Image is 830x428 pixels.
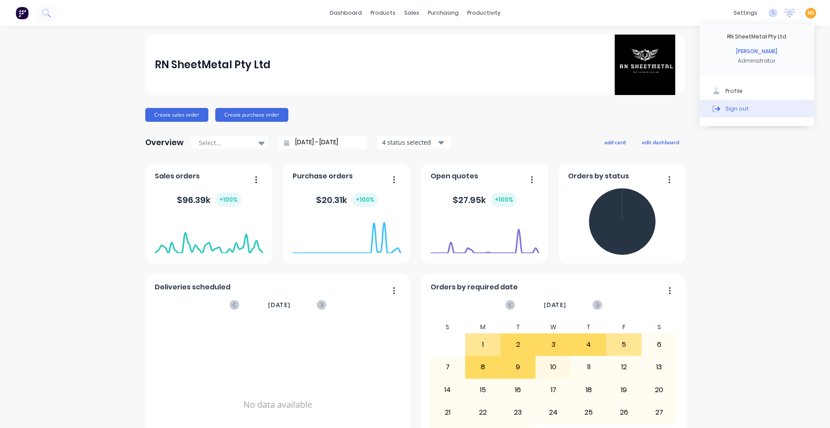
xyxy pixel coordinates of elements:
div: 4 status selected [382,138,437,147]
div: settings [729,6,762,19]
div: 14 [431,379,465,401]
div: 12 [607,356,641,378]
div: Sign out [725,105,749,112]
div: $ 96.39k [177,193,241,207]
div: + 100 % [491,193,517,207]
span: MI [808,9,814,17]
div: F [606,321,642,333]
div: 23 [501,402,536,423]
button: Sign out [699,100,814,117]
span: Purchase orders [293,171,353,181]
div: 19 [607,379,641,401]
div: 7 [431,356,465,378]
span: Deliveries scheduled [155,282,230,292]
button: Create sales order [145,108,208,122]
div: 26 [607,402,641,423]
div: 20 [642,379,677,401]
div: 3 [536,334,571,355]
div: 11 [571,356,606,378]
div: 10 [536,356,571,378]
button: 4 status selected [377,136,451,149]
div: Overview [145,134,184,151]
div: Profile [725,87,743,95]
div: productivity [463,6,505,19]
div: 17 [536,379,571,401]
div: 5 [607,334,641,355]
div: 22 [466,402,500,423]
div: 25 [571,402,606,423]
span: [DATE] [544,300,566,310]
div: 16 [501,379,536,401]
div: purchasing [424,6,463,19]
div: 4 [571,334,606,355]
a: dashboard [326,6,366,19]
div: Administrator [738,57,776,65]
div: 27 [642,402,677,423]
div: S [430,321,466,333]
div: T [571,321,607,333]
span: Open quotes [431,171,478,181]
div: + 100 % [352,193,378,207]
div: RN SheetMetal Pty Ltd [155,56,271,73]
div: 13 [642,356,677,378]
div: M [465,321,501,333]
div: W [536,321,571,333]
div: RN SheetMetal Pty Ltd [727,33,786,41]
span: Sales orders [155,171,200,181]
div: S [642,321,677,333]
div: 15 [466,379,500,401]
div: $ 27.95k [453,193,517,207]
button: edit dashboard [636,136,685,148]
div: [PERSON_NAME] [736,48,777,55]
div: $ 20.31k [316,193,378,207]
img: Factory [16,6,29,19]
div: T [501,321,536,333]
div: 18 [571,379,606,401]
div: + 100 % [216,193,241,207]
div: sales [400,6,424,19]
button: Create purchase order [215,108,288,122]
span: Orders by status [568,171,629,181]
div: 24 [536,402,571,423]
button: add card [599,136,631,148]
div: 8 [466,356,500,378]
div: 6 [642,334,677,355]
span: [DATE] [268,300,290,310]
button: Profile [699,82,814,100]
div: products [366,6,400,19]
div: 9 [501,356,536,378]
div: 1 [466,334,500,355]
div: 2 [501,334,536,355]
div: 21 [431,402,465,423]
img: RN SheetMetal Pty Ltd [615,35,675,95]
